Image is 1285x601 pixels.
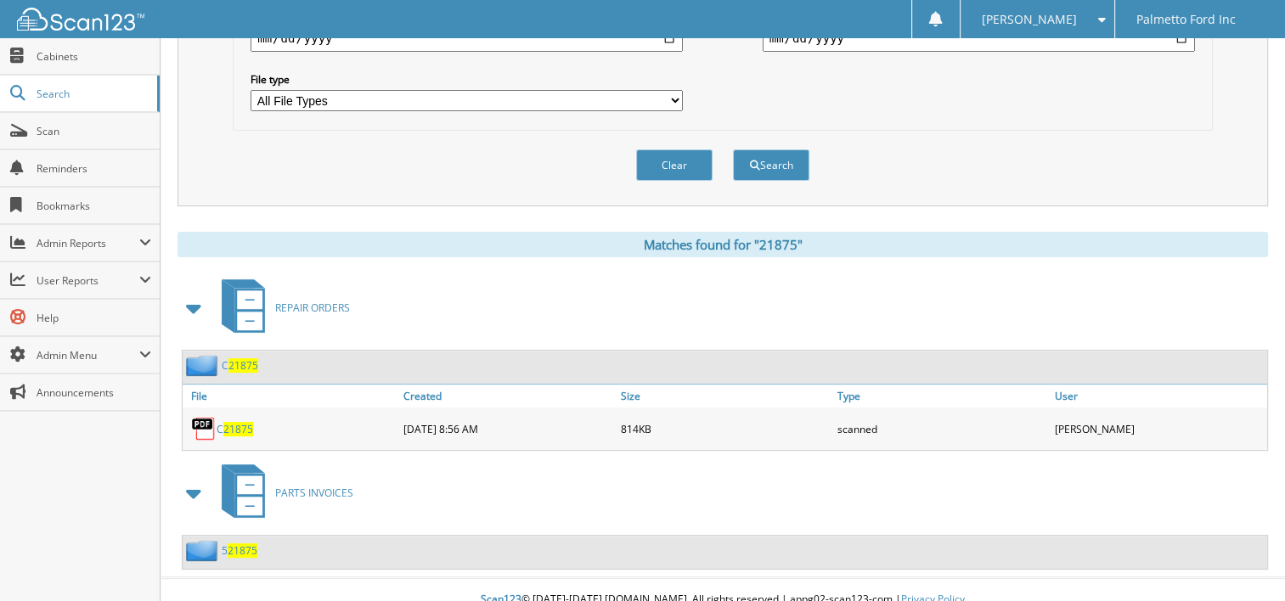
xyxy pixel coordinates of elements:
a: REPAIR ORDERS [211,274,350,341]
div: scanned [833,412,1050,446]
a: C21875 [222,358,258,373]
input: start [251,25,683,52]
a: C21875 [217,422,253,436]
a: File [183,385,399,407]
div: Matches found for "21875" [178,232,1268,257]
button: Search [733,149,809,181]
a: Type [833,385,1050,407]
span: User Reports [37,273,139,288]
img: PDF.png [191,416,217,441]
span: [PERSON_NAME] [982,14,1077,25]
a: Size [617,385,833,407]
span: Admin Menu [37,348,139,362]
span: Help [37,311,151,325]
a: User [1051,385,1267,407]
span: PARTS INVOICES [275,486,353,500]
span: Cabinets [37,49,151,64]
a: Created [399,385,616,407]
div: [DATE] 8:56 AM [399,412,616,446]
div: 814KB [617,412,833,446]
span: REPAIR ORDERS [275,300,350,315]
span: Announcements [37,385,151,400]
span: Admin Reports [37,236,139,250]
img: folder2.png [186,355,222,376]
label: File type [251,72,683,87]
span: Palmetto Ford Inc [1136,14,1236,25]
input: end [763,25,1195,52]
span: 21875 [228,358,258,373]
iframe: Chat Widget [1200,520,1285,601]
span: 21875 [228,543,257,558]
span: Scan [37,124,151,138]
a: 521875 [222,543,257,558]
button: Clear [636,149,713,181]
img: scan123-logo-white.svg [17,8,144,31]
span: Bookmarks [37,199,151,213]
span: 21875 [223,422,253,436]
span: Reminders [37,161,151,176]
img: folder2.png [186,540,222,561]
div: [PERSON_NAME] [1051,412,1267,446]
span: Search [37,87,149,101]
a: PARTS INVOICES [211,459,353,526]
